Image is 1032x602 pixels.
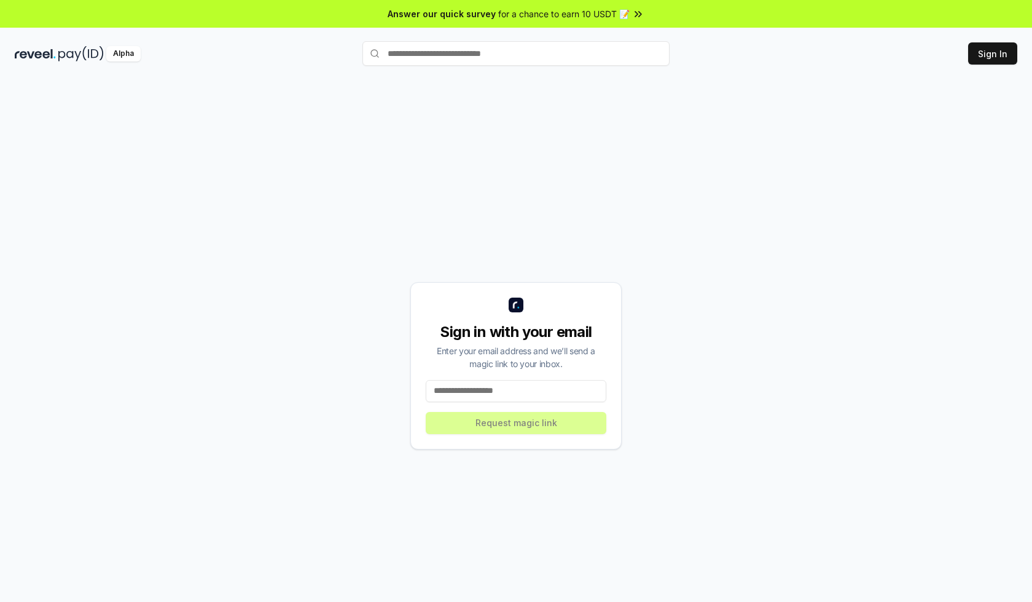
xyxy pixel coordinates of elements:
[509,298,523,312] img: logo_small
[498,7,630,20] span: for a chance to earn 10 USDT 📝
[426,344,606,370] div: Enter your email address and we’ll send a magic link to your inbox.
[106,46,141,61] div: Alpha
[15,46,56,61] img: reveel_dark
[58,46,104,61] img: pay_id
[968,42,1017,65] button: Sign In
[426,322,606,342] div: Sign in with your email
[388,7,496,20] span: Answer our quick survey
